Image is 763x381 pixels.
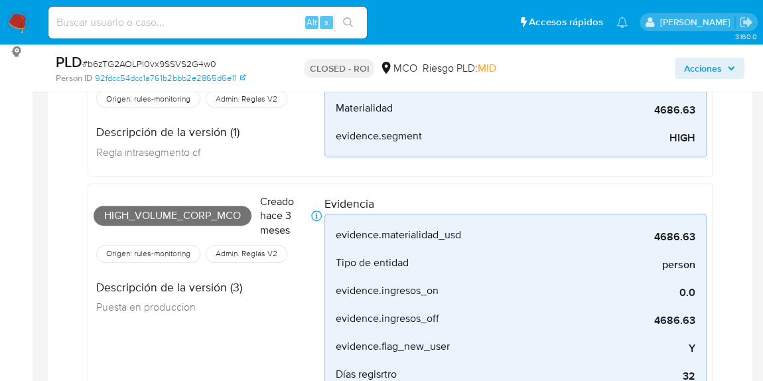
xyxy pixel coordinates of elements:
span: Admin. Reglas V2 [214,248,279,259]
a: Notificaciones [616,17,628,28]
button: Acciones [675,58,744,79]
span: Riesgo PLD: [422,61,496,76]
p: leonardo.alvarezortiz@mercadolibre.com.co [659,16,734,29]
span: Accesos rápidos [529,15,603,29]
a: 92fdcc54dcc1a761b2bbb2e2865d6e11 [95,72,245,84]
span: High_volume_corp_mco [94,206,251,226]
b: PLD [56,51,82,72]
button: search-icon [334,13,362,32]
span: Admin. Reglas V2 [214,94,279,104]
h4: Descripción de la versión (1) [96,125,240,139]
span: Origen: rules-monitoring [105,94,192,104]
span: Origen: rules-monitoring [105,248,192,259]
div: MCO [380,61,417,76]
span: Puesta en produccion [96,299,196,314]
p: Creado hace 3 meses [260,194,309,238]
a: Salir [739,15,753,29]
span: MID [477,60,496,76]
input: Buscar usuario o caso... [48,14,367,31]
span: s [324,16,328,29]
span: Regla intrasegmento cf [96,145,200,159]
p: CLOSED - ROI [304,59,374,78]
b: Person ID [56,72,92,84]
span: Acciones [684,58,722,79]
h4: Descripción de la versión (3) [96,280,242,295]
span: Alt [307,16,317,29]
span: 3.160.0 [734,31,756,42]
span: # b6zTG2AOLPl0vx9SSVS2G4w0 [82,57,216,70]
